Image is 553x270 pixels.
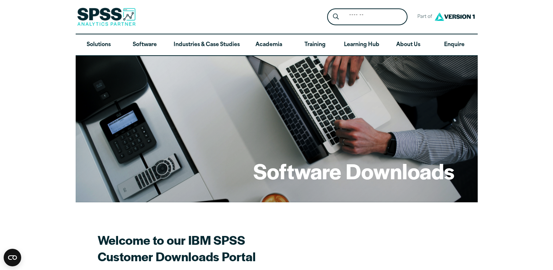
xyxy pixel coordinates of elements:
[168,34,246,56] a: Industries & Case Studies
[385,34,431,56] a: About Us
[4,249,21,266] button: Open CMP widget
[433,10,477,23] img: Version1 Logo
[338,34,385,56] a: Learning Hub
[253,157,454,185] h1: Software Downloads
[76,34,122,56] a: Solutions
[77,8,136,26] img: SPSS Analytics Partner
[122,34,168,56] a: Software
[292,34,338,56] a: Training
[413,12,433,22] span: Part of
[431,34,477,56] a: Enquire
[76,34,478,56] nav: Desktop version of site main menu
[327,8,408,26] form: Site Header Search Form
[329,10,342,24] button: Search magnifying glass icon
[333,14,339,20] svg: Search magnifying glass icon
[246,34,292,56] a: Academia
[98,232,353,265] h2: Welcome to our IBM SPSS Customer Downloads Portal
